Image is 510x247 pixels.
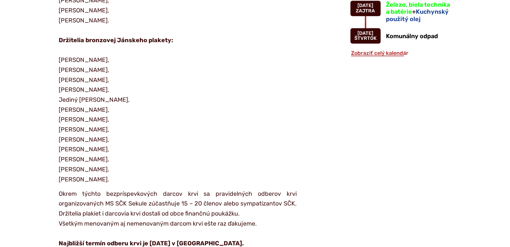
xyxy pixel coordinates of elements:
span: Komunálny odpad [386,32,438,40]
span: štvrtok [354,35,377,41]
span: Kuchynský použitý olej [386,8,449,23]
a: Zobraziť celý kalendár [350,50,409,56]
span: Železo, biela technika a batérie [386,1,450,16]
strong: Najbližší termín odberu krvi je [DATE] v [GEOGRAPHIC_DATA]. [59,240,244,247]
a: Železo, biela technika a batérie+Kuchynský použitý olej [DATE] Zajtra [350,1,452,23]
span: [DATE] [357,3,373,8]
a: Komunálny odpad [DATE] štvrtok [350,28,452,44]
span: Zajtra [356,8,375,14]
span: [DATE] [357,30,373,36]
h3: + [386,1,452,23]
strong: Držitelia bronzovej Jánskeho plakety: [59,36,173,44]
